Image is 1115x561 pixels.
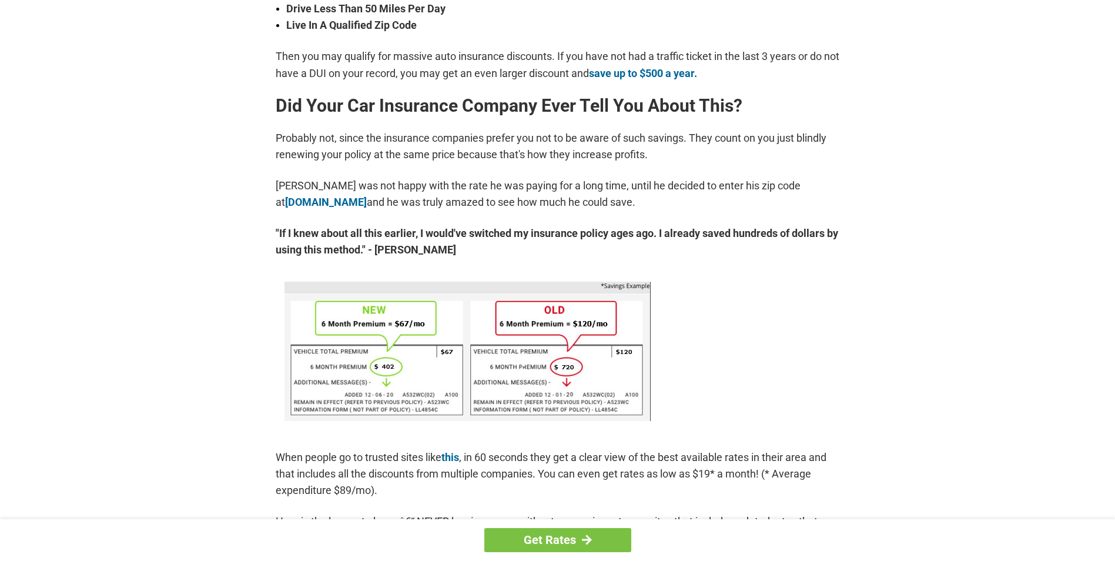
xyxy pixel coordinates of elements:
[441,451,459,463] a: this
[276,225,840,258] strong: "If I knew about all this earlier, I would've switched my insurance policy ages ago. I already sa...
[286,17,840,34] strong: Live In A Qualified Zip Code
[285,196,367,208] a: [DOMAIN_NAME]
[484,528,631,552] a: Get Rates
[276,449,840,499] p: When people go to trusted sites like , in 60 seconds they get a clear view of the best available ...
[276,48,840,81] p: Then you may qualify for massive auto insurance discounts. If you have not had a traffic ticket i...
[276,130,840,163] p: Probably not, since the insurance companies prefer you not to be aware of such savings. They coun...
[276,96,840,115] h2: Did Your Car Insurance Company Ever Tell You About This?
[589,67,697,79] a: save up to $500 a year.
[276,178,840,211] p: [PERSON_NAME] was not happy with the rate he was paying for a long time, until he decided to ente...
[286,1,840,17] strong: Drive Less Than 50 Miles Per Day
[284,282,651,421] img: savings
